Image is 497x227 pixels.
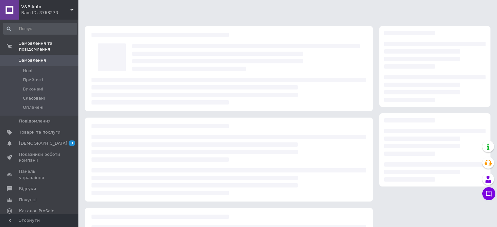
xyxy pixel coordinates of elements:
[23,77,43,83] span: Прийняті
[19,57,46,63] span: Замовлення
[69,140,75,146] span: 3
[3,23,77,35] input: Пошук
[23,86,43,92] span: Виконані
[19,41,78,52] span: Замовлення та повідомлення
[19,152,60,163] span: Показники роботи компанії
[19,129,60,135] span: Товари та послуги
[21,10,78,16] div: Ваш ID: 3768273
[19,169,60,180] span: Панель управління
[23,95,45,101] span: Скасовані
[19,118,51,124] span: Повідомлення
[19,186,36,192] span: Відгуки
[23,105,43,110] span: Оплачені
[482,187,495,200] button: Чат з покупцем
[19,208,54,214] span: Каталог ProSale
[21,4,70,10] span: V&P Auto
[23,68,32,74] span: Нові
[19,140,67,146] span: [DEMOGRAPHIC_DATA]
[19,197,37,203] span: Покупці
